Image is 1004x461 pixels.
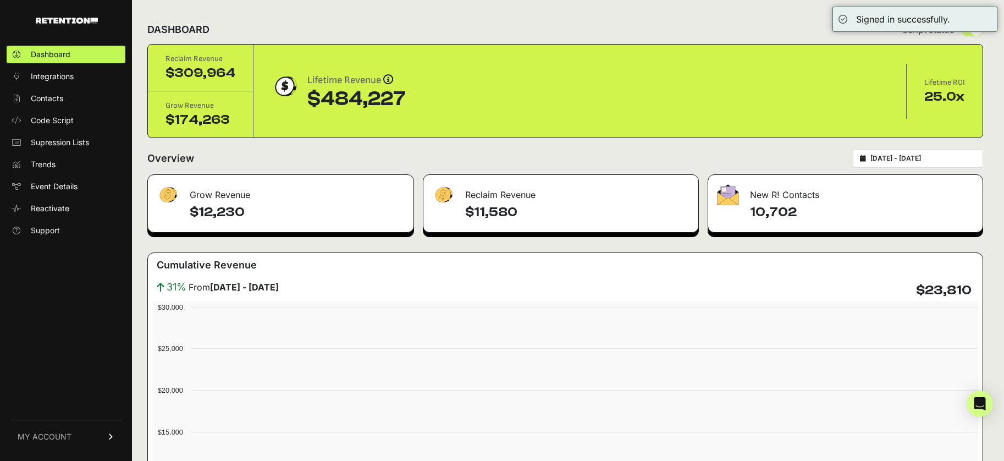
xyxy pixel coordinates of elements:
span: Integrations [31,71,74,82]
span: Contacts [31,93,63,104]
div: $309,964 [166,64,235,82]
a: Dashboard [7,46,125,63]
span: Reactivate [31,203,69,214]
h4: $12,230 [190,204,405,221]
div: Reclaim Revenue [423,175,699,208]
a: Reactivate [7,200,125,217]
div: $174,263 [166,111,235,129]
text: $15,000 [158,428,183,436]
span: 31% [167,279,186,295]
a: Integrations [7,68,125,85]
div: Grow Revenue [148,175,413,208]
div: New R! Contacts [708,175,983,208]
a: Contacts [7,90,125,107]
text: $25,000 [158,344,183,353]
span: Supression Lists [31,137,89,148]
div: $484,227 [307,88,406,110]
img: dollar-coin-05c43ed7efb7bc0c12610022525b4bbbb207c7efeef5aecc26f025e68dcafac9.png [271,73,299,100]
a: Trends [7,156,125,173]
h2: DASHBOARD [147,22,209,37]
div: Signed in successfully. [856,13,950,26]
a: Code Script [7,112,125,129]
span: MY ACCOUNT [18,431,71,442]
div: Open Intercom Messenger [967,391,993,417]
h2: Overview [147,151,194,166]
img: fa-envelope-19ae18322b30453b285274b1b8af3d052b27d846a4fbe8435d1a52b978f639a2.png [717,184,739,205]
span: From [189,281,279,294]
div: Lifetime Revenue [307,73,406,88]
span: Code Script [31,115,74,126]
div: Lifetime ROI [924,77,965,88]
span: Dashboard [31,49,70,60]
img: Retention.com [36,18,98,24]
h4: $11,580 [465,204,690,221]
a: MY ACCOUNT [7,420,125,453]
span: Event Details [31,181,78,192]
img: fa-dollar-13500eef13a19c4ab2b9ed9ad552e47b0d9fc28b02b83b90ba0e00f96d6372e9.png [432,184,454,206]
text: $20,000 [158,386,183,394]
a: Supression Lists [7,134,125,151]
a: Event Details [7,178,125,195]
div: Reclaim Revenue [166,53,235,64]
h4: $23,810 [916,282,972,299]
a: Support [7,222,125,239]
span: Support [31,225,60,236]
div: 25.0x [924,88,965,106]
div: Grow Revenue [166,100,235,111]
text: $30,000 [158,303,183,311]
img: fa-dollar-13500eef13a19c4ab2b9ed9ad552e47b0d9fc28b02b83b90ba0e00f96d6372e9.png [157,184,179,206]
h3: Cumulative Revenue [157,257,257,273]
span: Trends [31,159,56,170]
h4: 10,702 [750,204,974,221]
strong: [DATE] - [DATE] [210,282,279,293]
